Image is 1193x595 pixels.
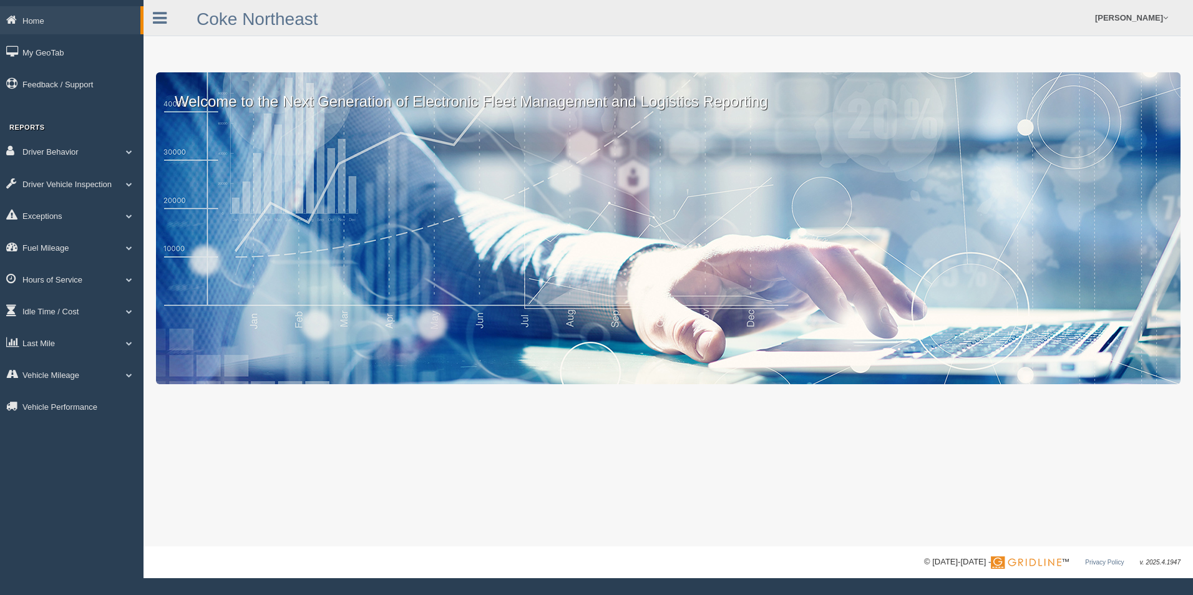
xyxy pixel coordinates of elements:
a: Coke Northeast [197,9,318,29]
p: Welcome to the Next Generation of Electronic Fleet Management and Logistics Reporting [156,72,1181,112]
div: © [DATE]-[DATE] - ™ [924,556,1181,569]
span: v. 2025.4.1947 [1140,559,1181,566]
img: Gridline [991,556,1061,569]
a: Privacy Policy [1085,559,1124,566]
